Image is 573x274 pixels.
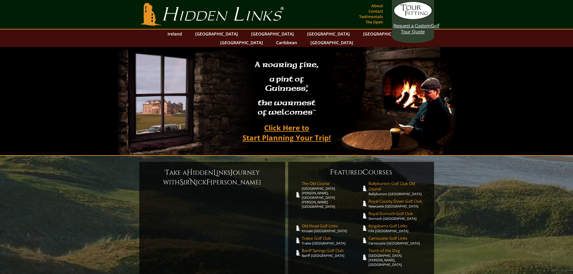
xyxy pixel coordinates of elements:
a: The Open [364,18,384,26]
a: Request a CustomGolf Tour Quote [393,2,433,35]
span: Royal Dornoch Golf Club [368,211,428,216]
a: Tralee Golf ClubTralee [GEOGRAPHIC_DATA] [302,236,361,245]
a: [GEOGRAPHIC_DATA] [304,29,353,38]
span: Carnoustie Golf Links [368,236,428,241]
a: [GEOGRAPHIC_DATA] [307,38,356,47]
a: Carnoustie Golf LinksCarnoustie [GEOGRAPHIC_DATA] [368,236,428,245]
a: The Old Course[GEOGRAPHIC_DATA][PERSON_NAME], [GEOGRAPHIC_DATA][PERSON_NAME] [GEOGRAPHIC_DATA] [302,181,361,209]
a: [GEOGRAPHIC_DATA] [248,29,297,38]
a: Teeth of the Dog[GEOGRAPHIC_DATA][PERSON_NAME], [GEOGRAPHIC_DATA] [368,248,428,267]
span: The Old Course [302,181,361,186]
a: [GEOGRAPHIC_DATA] [217,38,266,47]
a: Ballybunion Golf Club Old CourseBallybunion [GEOGRAPHIC_DATA] [368,181,428,196]
a: Banff Springs Golf ClubBanff [GEOGRAPHIC_DATA] [302,248,361,258]
a: Old Head Golf LinksKinsale [GEOGRAPHIC_DATA] [302,223,361,233]
a: Click Here toStart Planning Your Trip! [236,121,337,145]
span: Teeth of the Dog [368,248,428,253]
span: C [362,168,368,177]
span: T [165,168,169,177]
span: Ballybunion Golf Club Old Course [368,181,428,192]
h6: eatured ourses [294,168,428,177]
span: F [330,168,334,177]
span: Royal County Down Golf Club [368,199,428,204]
a: Royal County Down Golf ClubNewcastle [GEOGRAPHIC_DATA] [368,199,428,208]
span: S [180,177,183,187]
a: About [370,2,384,10]
span: Banff Springs Golf Club [302,248,361,253]
span: J [230,168,233,177]
a: Kingsbarns Golf LinksFife [GEOGRAPHIC_DATA] [368,223,428,233]
a: [GEOGRAPHIC_DATA] [360,29,409,38]
a: Ireland [165,29,185,38]
span: L [213,168,216,177]
h2: A roaring fire, a pint of Guinness , the warmest of welcomes™. [251,57,322,121]
span: N [190,177,196,187]
span: Old Head Golf Links [302,223,361,229]
a: Contact [367,7,384,15]
a: Testimonials [358,12,384,21]
span: H [187,168,193,177]
a: Royal Dornoch Golf ClubDornoch [GEOGRAPHIC_DATA] [368,211,428,221]
h6: ake a idden inks ourney with ir ick [PERSON_NAME] [145,168,279,187]
span: F [206,177,211,187]
span: Kingsbarns Golf Links [368,223,428,229]
span: Tralee Golf Club [302,236,361,241]
span: Request a Custom [393,23,431,29]
a: Caribbean [273,38,300,47]
a: [GEOGRAPHIC_DATA] [192,29,241,38]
